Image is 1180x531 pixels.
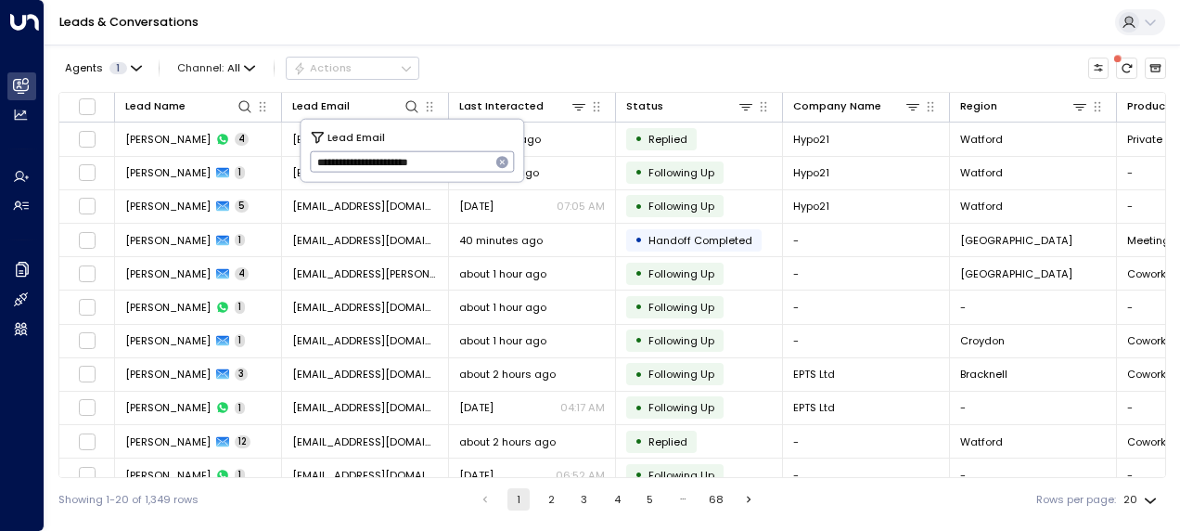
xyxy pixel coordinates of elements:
[59,14,199,30] a: Leads & Conversations
[235,200,249,213] span: 5
[78,466,96,485] span: Toggle select row
[172,58,262,78] button: Channel:All
[125,367,211,382] span: Adam Mccarthy
[635,126,643,151] div: •
[960,266,1072,281] span: Oxford
[292,300,438,315] span: bcirakoglu86@outlook.com
[292,434,438,449] span: jchandrabadiani@gmail.com
[793,97,921,115] div: Company Name
[960,333,1005,348] span: Croydon
[459,266,546,281] span: about 1 hour ago
[793,132,829,147] span: Hypo21
[125,468,211,483] span: Deesha Chandra
[292,333,438,348] span: bcirakoglu86@outlook.com
[556,468,605,483] p: 06:52 AM
[286,57,419,79] button: Actions
[125,97,186,115] div: Lead Name
[783,257,950,290] td: -
[78,331,96,350] span: Toggle select row
[648,300,714,315] span: Following Up
[235,267,249,280] span: 4
[235,301,245,314] span: 1
[125,400,211,415] span: Adam Mccarthy
[292,233,438,248] span: ajaysamuel97@gmail.com
[672,488,694,511] div: …
[960,199,1003,214] span: Watford
[1116,58,1137,79] span: There are new threads available. Refresh the grid to view the latest updates.
[648,132,687,147] span: Replied
[960,165,1003,180] span: Watford
[125,300,211,315] span: Burcin Zeki
[635,261,643,286] div: •
[292,400,438,415] span: director@epts-ltd.co.uk
[459,333,546,348] span: about 1 hour ago
[235,469,245,482] span: 1
[292,468,438,483] span: jchandrabadiani@gmail.com
[125,434,211,449] span: Deesha Chandra
[648,434,687,449] span: Replied
[560,400,605,415] p: 04:17 AM
[606,488,628,511] button: Go to page 4
[783,291,950,323] td: -
[459,400,494,415] span: Yesterday
[793,400,835,415] span: EPTS Ltd
[635,294,643,319] div: •
[793,367,835,382] span: EPTS Ltd
[58,492,199,508] div: Showing 1-20 of 1,349 rows
[109,62,127,74] span: 1
[648,199,714,214] span: Following Up
[125,333,211,348] span: Burcin Zeki
[783,224,950,256] td: -
[227,62,240,74] span: All
[235,435,250,448] span: 12
[557,199,605,214] p: 07:05 AM
[573,488,596,511] button: Go to page 3
[473,488,762,511] nav: pagination navigation
[626,97,754,115] div: Status
[1123,488,1161,512] div: 20
[960,434,1003,449] span: Watford
[235,334,245,347] span: 1
[292,165,438,180] span: nikki@hypo21.co.uk
[125,165,211,180] span: Nikki Madani
[648,266,714,281] span: Following Up
[639,488,661,511] button: Go to page 5
[78,265,96,283] span: Toggle select row
[1145,58,1166,79] button: Archived Leads
[648,333,714,348] span: Following Up
[705,488,727,511] button: Go to page 68
[635,194,643,219] div: •
[235,368,248,381] span: 3
[292,132,438,147] span: nikki@hypo21.co.uk
[648,468,714,483] span: Following Up
[78,130,96,149] span: Toggle select row
[286,57,419,79] div: Button group with a nested menu
[235,133,249,146] span: 4
[125,199,211,214] span: Nikki Madani
[783,459,950,491] td: -
[635,160,643,185] div: •
[507,488,530,511] button: page 1
[950,392,1117,424] td: -
[635,395,643,421] div: •
[459,468,494,483] span: Sep 02, 2025
[125,266,211,281] span: Charmaine Chalmers
[459,434,556,449] span: about 2 hours ago
[125,97,253,115] div: Lead Name
[960,97,1088,115] div: Region
[459,233,543,248] span: 40 minutes ago
[58,58,147,78] button: Agents1
[648,165,714,180] span: Following Up
[960,97,997,115] div: Region
[635,429,643,454] div: •
[235,402,245,415] span: 1
[783,325,950,357] td: -
[78,365,96,383] span: Toggle select row
[172,58,262,78] span: Channel:
[65,63,103,73] span: Agents
[125,233,211,248] span: Ajay Samuel
[635,462,643,487] div: •
[235,234,245,247] span: 1
[292,97,350,115] div: Lead Email
[540,488,562,511] button: Go to page 2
